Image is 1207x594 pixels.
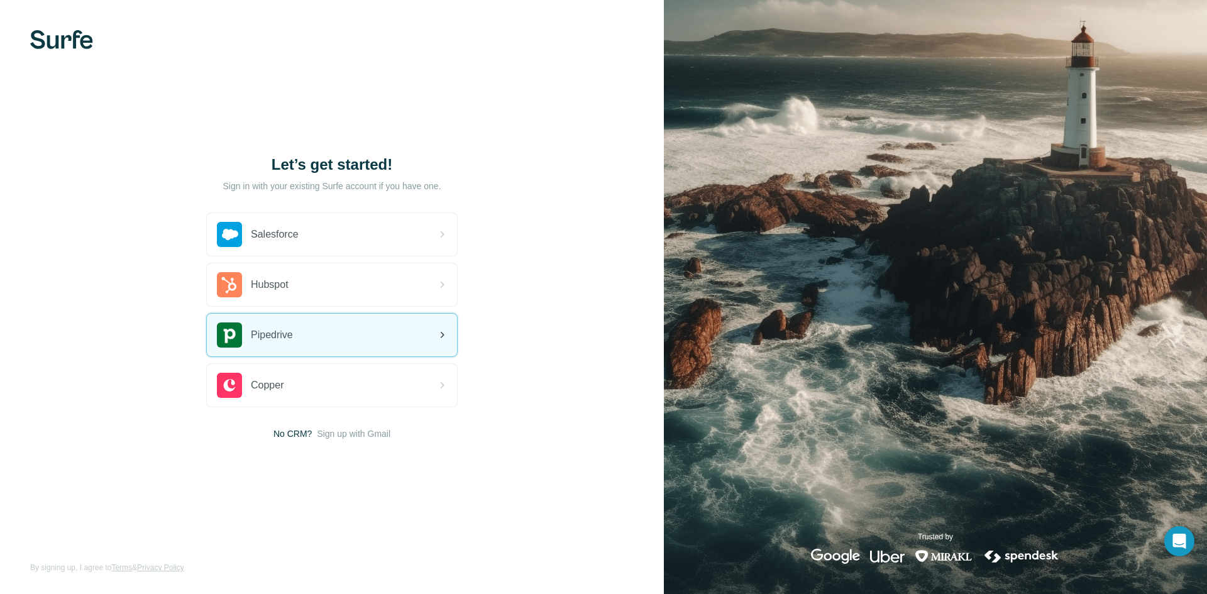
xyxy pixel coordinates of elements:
img: copper's logo [217,373,242,398]
img: pipedrive's logo [217,322,242,348]
span: No CRM? [273,427,312,440]
span: Hubspot [251,277,289,292]
button: Sign up with Gmail [317,427,390,440]
p: Trusted by [918,531,953,542]
img: uber's logo [870,549,905,564]
span: Copper [251,378,284,393]
span: By signing up, I agree to & [30,562,184,573]
p: Sign in with your existing Surfe account if you have one. [223,180,441,192]
img: mirakl's logo [915,549,973,564]
span: Pipedrive [251,327,293,343]
img: salesforce's logo [217,222,242,247]
span: Salesforce [251,227,299,242]
img: Surfe's logo [30,30,93,49]
a: Terms [111,563,132,572]
div: Open Intercom Messenger [1164,526,1194,556]
a: Privacy Policy [137,563,184,572]
img: spendesk's logo [983,549,1061,564]
img: google's logo [811,549,860,564]
img: hubspot's logo [217,272,242,297]
h1: Let’s get started! [206,155,458,175]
